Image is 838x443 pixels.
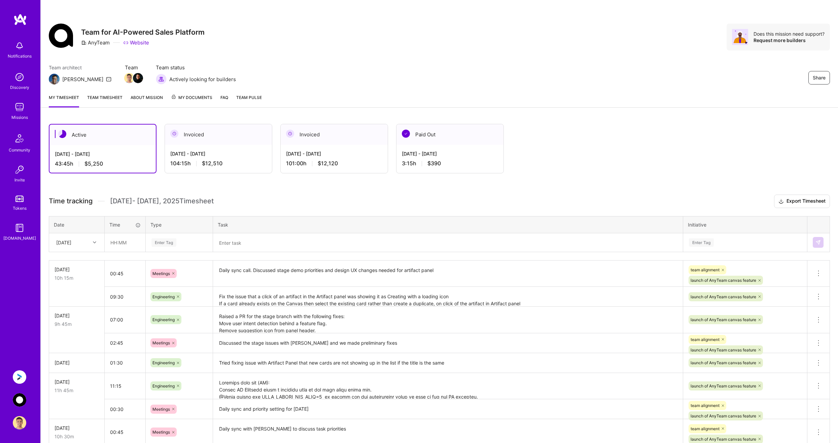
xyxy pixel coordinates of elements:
[778,198,784,205] i: icon Download
[13,393,26,407] img: AnyTeam: Team for AI-Powered Sales Platform
[55,359,99,366] div: [DATE]
[170,130,178,138] img: Invoiced
[152,294,175,299] span: Engineering
[81,39,110,46] div: AnyTeam
[165,124,272,145] div: Invoiced
[55,274,99,281] div: 10h 15m
[689,237,714,248] div: Enter Tag
[93,241,96,244] i: icon Chevron
[105,334,145,352] input: HH:MM
[169,76,236,83] span: Actively looking for builders
[402,130,410,138] img: Paid Out
[214,334,682,352] textarea: Discussed the stage issues with [PERSON_NAME] and we made preliminary fixes
[691,437,756,442] span: launch of AnyTeam canvas feature
[11,370,28,384] a: Anguleris: BIMsmart AI MVP
[691,294,756,299] span: launch of AnyTeam canvas feature
[691,426,720,431] span: team alignment
[171,94,212,107] a: My Documents
[13,163,26,176] img: Invite
[691,383,756,388] span: launch of AnyTeam canvas feature
[11,416,28,430] a: User Avatar
[58,130,66,138] img: Active
[105,423,145,441] input: HH:MM
[427,160,441,167] span: $390
[13,100,26,114] img: teamwork
[151,237,176,248] div: Enter Tag
[123,39,149,46] a: Website
[131,94,163,107] a: About Mission
[152,360,175,365] span: Engineering
[691,278,756,283] span: launch of AnyTeam canvas feature
[13,370,26,384] img: Anguleris: BIMsmart AI MVP
[14,176,25,183] div: Invite
[49,216,105,233] th: Date
[214,287,682,306] textarea: Fix the issue that a click of an artifact in the Artifact panel was showing it as Creating with a...
[286,160,382,167] div: 101:00 h
[214,400,682,418] textarea: Daily sync and priority setting for [DATE]
[55,424,99,432] div: [DATE]
[214,374,682,399] textarea: Loremips dolo sit (AM): Consec AD Elitsedd eiusm t incididu utla et dol magn aliqu enima min. @Ve...
[281,124,388,145] div: Invoiced
[124,73,134,83] img: Team Member Avatar
[170,160,267,167] div: 104:15 h
[84,160,103,167] span: $5,250
[105,377,145,395] input: HH:MM
[62,76,103,83] div: [PERSON_NAME]
[808,71,830,84] button: Share
[732,29,748,45] img: Avatar
[81,40,86,45] i: icon CompanyGray
[11,393,28,407] a: AnyTeam: Team for AI-Powered Sales Platform
[49,24,73,48] img: Company Logo
[156,74,167,84] img: Actively looking for builders
[13,221,26,235] img: guide book
[318,160,338,167] span: $12,120
[236,95,262,100] span: Team Pulse
[9,146,30,154] div: Community
[815,240,821,245] img: Submit
[286,150,382,157] div: [DATE] - [DATE]
[156,64,236,71] span: Team status
[213,216,683,233] th: Task
[87,94,123,107] a: Team timesheet
[11,114,28,121] div: Missions
[105,265,145,282] input: HH:MM
[754,31,825,37] div: Does this mission need support?
[402,160,498,167] div: 3:15 h
[106,76,111,82] i: icon Mail
[49,197,93,205] span: Time tracking
[105,354,145,372] input: HH:MM
[55,433,99,440] div: 10h 30m
[220,94,228,107] a: FAQ
[171,94,212,101] span: My Documents
[691,347,756,352] span: launch of AnyTeam canvas feature
[13,205,27,212] div: Tokens
[214,307,682,333] textarea: Raised a PR for the stage branch with the following fixes: Move user intent detection behind a fe...
[152,407,170,412] span: Meetings
[8,53,32,60] div: Notifications
[396,124,503,145] div: Paid Out
[125,64,142,71] span: Team
[691,360,756,365] span: launch of AnyTeam canvas feature
[55,387,99,394] div: 11h 45m
[402,150,498,157] div: [DATE] - [DATE]
[13,416,26,430] img: User Avatar
[55,378,99,385] div: [DATE]
[133,73,143,83] img: Team Member Avatar
[13,70,26,84] img: discovery
[691,317,756,322] span: launch of AnyTeam canvas feature
[49,64,111,71] span: Team architect
[11,130,28,146] img: Community
[49,74,60,84] img: Team Architect
[146,216,213,233] th: Type
[152,383,175,388] span: Engineering
[774,195,830,208] button: Export Timesheet
[56,239,71,246] div: [DATE]
[49,94,79,107] a: My timesheet
[13,39,26,53] img: bell
[134,72,142,84] a: Team Member Avatar
[286,130,294,138] img: Invoiced
[152,340,170,345] span: Meetings
[236,94,262,107] a: Team Pulse
[105,400,145,418] input: HH:MM
[55,150,150,158] div: [DATE] - [DATE]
